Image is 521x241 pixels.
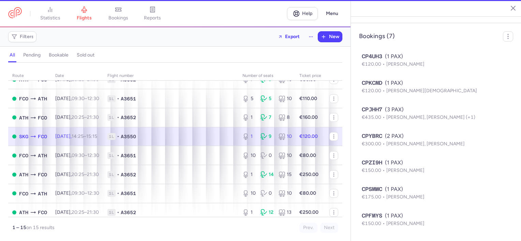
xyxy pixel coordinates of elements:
[362,79,382,87] span: CPKCMD
[299,133,318,139] strong: €120.00
[72,152,99,158] span: –
[242,152,255,159] div: 10
[279,190,291,197] div: 10
[279,133,291,140] div: 10
[121,209,136,216] span: A3652
[320,223,338,233] button: Next
[362,52,510,68] button: CP4UH3(1 PAX)€120.00[PERSON_NAME]
[19,114,28,122] span: ATH
[273,31,304,42] button: Export
[38,133,47,140] span: FCO
[362,52,382,61] span: CP4UH3
[38,209,47,216] span: FCO
[362,61,386,67] span: €120.00
[107,114,116,121] span: 1L
[121,95,136,102] span: A3651
[299,172,318,177] strong: €250.00
[322,7,342,20] button: Menu
[242,209,255,216] div: 1
[72,172,99,177] span: –
[117,171,119,178] span: •
[55,77,99,82] span: [DATE],
[12,225,26,230] strong: 1 – 15
[72,96,99,101] span: –
[318,32,342,42] button: New
[107,171,116,178] span: 1L
[260,190,273,197] div: 0
[260,171,273,178] div: 14
[19,133,28,140] span: SKG
[362,159,382,167] span: CPZI9H
[362,167,386,173] span: €150.00
[359,32,395,40] h4: Bookings (7)
[117,133,119,140] span: •
[295,71,325,81] th: Ticket price
[386,141,465,147] span: [PERSON_NAME], [PERSON_NAME]
[362,185,510,201] button: CPSMWC(1 PAX)€175.00[PERSON_NAME]
[72,77,99,82] span: –
[260,95,273,102] div: 5
[362,106,510,114] div: (3 PAX)
[279,114,291,121] div: 8
[279,152,291,159] div: 10
[362,194,386,200] span: €175.00
[302,11,312,16] span: Help
[55,114,99,120] span: [DATE],
[299,114,318,120] strong: €160.00
[299,190,316,196] strong: €80.00
[279,209,291,216] div: 13
[87,77,99,82] time: 21:30
[386,194,425,200] span: [PERSON_NAME]
[260,209,273,216] div: 12
[38,114,47,122] span: FCO
[121,114,136,121] span: A3652
[72,190,85,196] time: 09:30
[72,114,84,120] time: 20:25
[72,209,99,215] span: –
[242,133,255,140] div: 1
[87,209,99,215] time: 21:30
[279,95,291,102] div: 10
[51,71,103,81] th: date
[38,190,47,197] span: ATH
[19,209,28,216] span: ATH
[86,133,97,139] time: 15:15
[117,114,119,121] span: •
[49,52,69,58] h4: bookable
[23,52,41,58] h4: pending
[362,185,510,193] div: (1 PAX)
[19,171,28,178] span: ATH
[386,114,475,120] span: [PERSON_NAME], [PERSON_NAME] (+1)
[19,152,28,159] span: FCO
[299,96,317,101] strong: €110.00
[19,95,28,102] span: FCO
[242,114,255,121] div: 1
[285,34,300,39] span: Export
[362,141,386,147] span: €300.00
[117,95,119,102] span: •
[299,209,318,215] strong: €250.00
[72,209,84,215] time: 20:25
[362,132,510,148] button: CPYBRC(2 PAX)€300.00[PERSON_NAME], [PERSON_NAME]
[362,221,386,226] span: €150.00
[362,52,510,61] div: (1 PAX)
[121,190,136,197] span: A3651
[107,95,116,102] span: 1L
[103,71,238,81] th: Flight number
[38,171,47,178] span: FCO
[38,95,47,102] span: ATH
[260,114,273,121] div: 7
[121,152,136,159] span: A3651
[9,32,36,42] button: Filters
[329,34,339,39] span: New
[117,152,119,159] span: •
[362,79,510,95] button: CPKCMD(1 PAX)€120.00[PERSON_NAME][DEMOGRAPHIC_DATA]
[362,212,382,220] span: CPFMYS
[299,77,316,82] strong: €80.00
[117,190,119,197] span: •
[107,152,116,159] span: 1L
[362,132,510,140] div: (2 PAX)
[55,190,99,196] span: [DATE],
[72,190,99,196] span: –
[77,52,94,58] h4: sold out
